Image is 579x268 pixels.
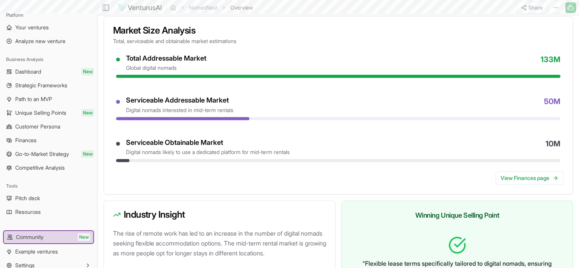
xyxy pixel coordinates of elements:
div: global digital nomads [126,64,206,72]
span: 133M [541,54,560,72]
p: The rise of remote work has led to an increase in the number of digital nomads seeking flexible a... [113,228,329,258]
div: digital nomads likely to use a dedicated platform for mid-term rentals [126,148,290,156]
span: Community [16,233,43,241]
a: Finances [3,134,94,146]
div: Total Addressable Market [126,54,206,63]
span: Competitive Analysis [15,164,65,172]
a: Resources [3,206,94,218]
div: Business Analysis [3,53,94,66]
div: Platform [3,9,94,21]
h3: Industry Insight [113,210,326,219]
div: digital nomads interested in mid-term rentals [126,106,233,114]
span: Analyze new venture [15,37,65,45]
a: DashboardNew [3,66,94,78]
span: Finances [15,136,37,144]
a: Path to an MVP [3,93,94,105]
a: Unique Selling PointsNew [3,107,94,119]
span: New [78,233,90,241]
span: 10M [546,138,560,156]
span: Example ventures [15,248,58,255]
span: New [81,68,94,75]
span: Path to an MVP [15,95,52,103]
span: Go-to-Market Strategy [15,150,69,158]
span: Your ventures [15,24,49,31]
p: Total, serviceable and obtainable market estimations [113,37,563,45]
a: Customer Persona [3,120,94,133]
span: Strategic Frameworks [15,82,67,89]
span: Resources [15,208,41,216]
a: Your ventures [3,21,94,34]
div: Tools [3,180,94,192]
a: Pitch deck [3,192,94,204]
div: Serviceable Obtainable Market [126,138,290,147]
h3: Market Size Analysis [113,26,563,35]
a: Analyze new venture [3,35,94,47]
div: Serviceable Addressable Market [126,96,233,105]
span: Customer Persona [15,123,60,130]
span: 50M [544,96,560,114]
a: Go-to-Market StrategyNew [3,148,94,160]
a: Competitive Analysis [3,162,94,174]
a: Example ventures [3,246,94,258]
span: Pitch deck [15,194,40,202]
h3: Winning Unique Selling Point [351,210,564,221]
span: New [81,150,94,158]
span: Unique Selling Points [15,109,66,117]
a: Strategic Frameworks [3,79,94,91]
span: Dashboard [15,68,41,75]
a: CommunityNew [4,231,93,243]
span: New [81,109,94,117]
a: View Finances page [496,171,563,185]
